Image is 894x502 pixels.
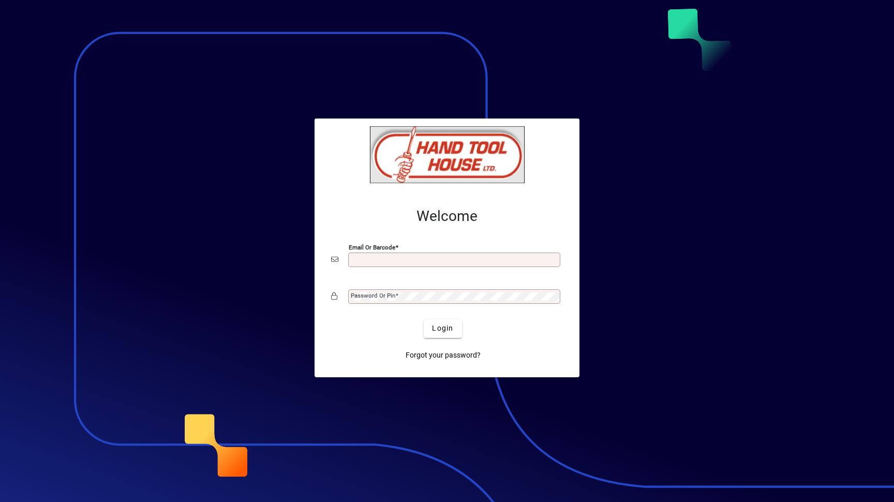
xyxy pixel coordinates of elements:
mat-label: Email or Barcode [349,243,395,250]
span: Login [432,323,453,334]
span: Forgot your password? [406,350,481,361]
a: Forgot your password? [401,346,485,365]
h2: Welcome [331,208,563,225]
mat-label: Password or Pin [351,292,395,299]
button: Login [424,319,461,338]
